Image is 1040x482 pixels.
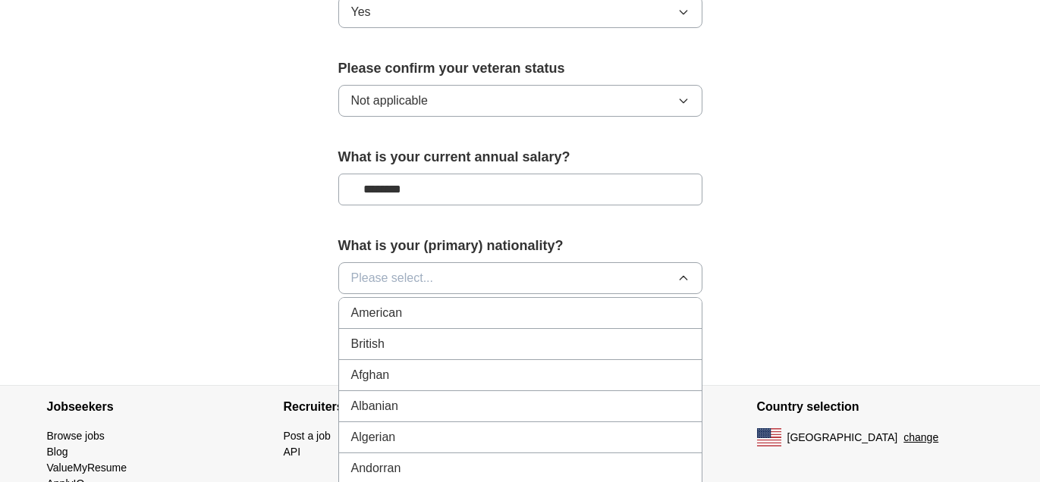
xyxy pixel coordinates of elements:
button: change [903,430,938,446]
span: Afghan [351,366,390,384]
span: American [351,304,403,322]
label: What is your (primary) nationality? [338,236,702,256]
span: Please select... [351,269,434,287]
a: Post a job [284,430,331,442]
span: Andorran [351,459,401,477]
h4: Country selection [757,386,994,428]
span: Not applicable [351,92,428,110]
a: Browse jobs [47,430,105,442]
a: API [284,446,301,458]
button: Please select... [338,262,702,294]
span: British [351,335,385,353]
button: Not applicable [338,85,702,117]
label: What is your current annual salary? [338,147,702,167]
a: Blog [47,446,68,458]
img: US flag [757,428,781,446]
label: Please confirm your veteran status [338,58,702,79]
span: Albanian [351,397,398,415]
span: Algerian [351,428,396,446]
a: ValueMyResume [47,462,127,474]
span: Yes [351,3,371,21]
span: [GEOGRAPHIC_DATA] [787,430,898,446]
